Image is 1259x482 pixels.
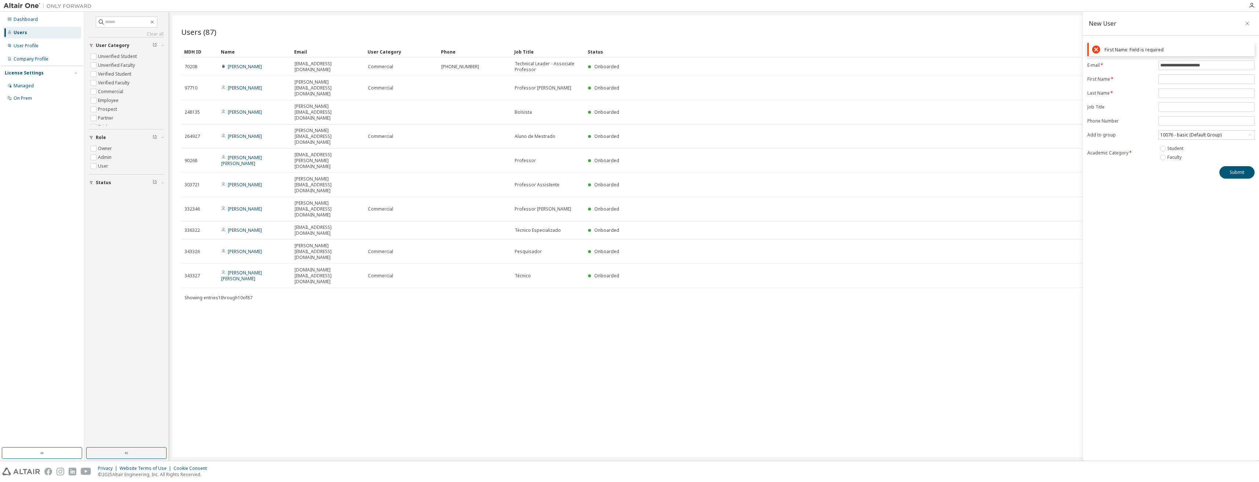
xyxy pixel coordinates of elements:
[594,157,619,164] span: Onboarded
[295,176,361,194] span: [PERSON_NAME][EMAIL_ADDRESS][DOMAIN_NAME]
[594,133,619,139] span: Onboarded
[221,270,262,282] a: [PERSON_NAME] [PERSON_NAME]
[295,61,361,73] span: [EMAIL_ADDRESS][DOMAIN_NAME]
[1087,90,1154,96] label: Last Name
[185,85,197,91] span: 97710
[98,61,136,70] label: Unverified Faculty
[14,56,48,62] div: Company Profile
[1089,21,1116,26] div: New User
[228,206,262,212] a: [PERSON_NAME]
[295,152,361,169] span: [EMAIL_ADDRESS][PERSON_NAME][DOMAIN_NAME]
[5,70,44,76] div: License Settings
[98,153,113,162] label: Admin
[1087,76,1154,82] label: First Name
[295,243,361,260] span: [PERSON_NAME][EMAIL_ADDRESS][DOMAIN_NAME]
[295,267,361,285] span: [DOMAIN_NAME][EMAIL_ADDRESS][DOMAIN_NAME]
[56,468,64,475] img: instagram.svg
[98,105,118,114] label: Prospect
[368,273,393,279] span: Commercial
[594,248,619,255] span: Onboarded
[221,46,288,58] div: Name
[295,128,361,145] span: [PERSON_NAME][EMAIL_ADDRESS][DOMAIN_NAME]
[89,129,164,146] button: Role
[98,114,115,123] label: Partner
[594,63,619,70] span: Onboarded
[185,134,200,139] span: 264927
[368,85,393,91] span: Commercial
[174,465,211,471] div: Cookie Consent
[594,273,619,279] span: Onboarded
[594,85,619,91] span: Onboarded
[69,468,76,475] img: linkedin.svg
[368,46,435,58] div: User Category
[181,27,216,37] span: Users (87)
[515,249,542,255] span: Pesquisador
[228,133,262,139] a: [PERSON_NAME]
[368,64,393,70] span: Commercial
[96,180,111,186] span: Status
[14,83,34,89] div: Managed
[4,2,95,10] img: Altair One
[1159,131,1223,139] div: 10076 - basic (Default Group)
[221,154,262,167] a: [PERSON_NAME] [PERSON_NAME]
[515,109,532,115] span: Bolsista
[98,78,131,87] label: Verified Faculty
[1105,47,1251,52] div: First Name: Field is required
[228,227,262,233] a: [PERSON_NAME]
[441,46,508,58] div: Phone
[368,249,393,255] span: Commercial
[1087,62,1154,68] label: E-mail
[153,43,157,48] span: Clear filter
[515,134,555,139] span: Aluno de Mestrado
[295,79,361,97] span: [PERSON_NAME][EMAIL_ADDRESS][DOMAIN_NAME]
[295,200,361,218] span: [PERSON_NAME][EMAIL_ADDRESS][DOMAIN_NAME]
[153,180,157,186] span: Clear filter
[1087,118,1154,124] label: Phone Number
[594,109,619,115] span: Onboarded
[515,182,559,188] span: Professor Assistente
[185,64,197,70] span: 70208
[295,224,361,236] span: [EMAIL_ADDRESS][DOMAIN_NAME]
[98,123,109,131] label: Trial
[96,43,129,48] span: User Category
[1087,104,1154,110] label: Job Title
[185,273,200,279] span: 343327
[368,134,393,139] span: Commercial
[185,158,197,164] span: 90268
[14,17,38,22] div: Dashboard
[1087,132,1154,138] label: Add to group
[81,468,91,475] img: youtube.svg
[89,31,164,37] a: Clear all
[515,158,536,164] span: Professor
[44,468,52,475] img: facebook.svg
[96,135,106,140] span: Role
[228,63,262,70] a: [PERSON_NAME]
[515,206,571,212] span: Professor [PERSON_NAME]
[98,87,125,96] label: Commercial
[14,95,32,101] div: On Prem
[594,206,619,212] span: Onboarded
[441,64,479,70] span: [PHONE_NUMBER]
[98,52,138,61] label: Unverified Student
[120,465,174,471] div: Website Terms of Use
[294,46,362,58] div: Email
[98,144,113,153] label: Owner
[185,295,252,301] span: Showing entries 1 through 10 of 87
[1219,166,1255,179] button: Submit
[98,162,110,171] label: User
[89,175,164,191] button: Status
[185,206,200,212] span: 332346
[1167,144,1185,153] label: Student
[98,96,120,105] label: Employee
[295,103,361,121] span: [PERSON_NAME][EMAIL_ADDRESS][DOMAIN_NAME]
[228,109,262,115] a: [PERSON_NAME]
[588,46,1203,58] div: Status
[515,85,571,91] span: Professor [PERSON_NAME]
[594,182,619,188] span: Onboarded
[14,43,39,49] div: User Profile
[185,109,200,115] span: 248135
[185,182,200,188] span: 303721
[1087,150,1154,156] label: Academic Category
[153,135,157,140] span: Clear filter
[368,206,393,212] span: Commercial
